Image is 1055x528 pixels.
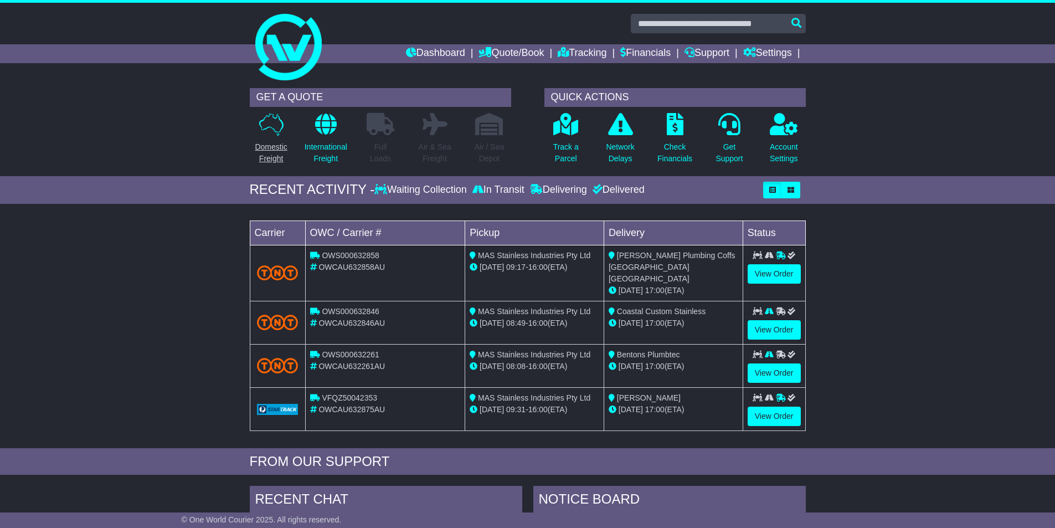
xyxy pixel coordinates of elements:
[609,404,738,416] div: (ETA)
[318,362,385,371] span: OWCAU632261AU
[257,404,299,415] img: GetCarrierServiceLogo
[645,286,665,295] span: 17:00
[553,112,579,171] a: Track aParcel
[620,44,671,63] a: Financials
[645,319,665,327] span: 17:00
[506,405,526,414] span: 09:31
[605,112,635,171] a: NetworkDelays
[470,262,599,273] div: - (ETA)
[470,361,599,372] div: - (ETA)
[527,184,590,196] div: Delivering
[748,407,801,426] a: View Order
[748,363,801,383] a: View Order
[528,263,548,271] span: 16:00
[250,221,305,245] td: Carrier
[470,184,527,196] div: In Transit
[470,404,599,416] div: - (ETA)
[257,358,299,373] img: TNT_Domestic.png
[250,182,375,198] div: RECENT ACTIVITY -
[770,141,798,165] p: Account Settings
[182,515,342,524] span: © One World Courier 2025. All rights reserved.
[322,251,379,260] span: OWS000632858
[470,317,599,329] div: - (ETA)
[619,405,643,414] span: [DATE]
[528,362,548,371] span: 16:00
[528,319,548,327] span: 16:00
[748,320,801,340] a: View Order
[478,393,590,402] span: MAS Stainless Industries Pty Ltd
[480,362,504,371] span: [DATE]
[419,141,451,165] p: Air & Sea Freight
[250,486,522,516] div: RECENT CHAT
[478,44,544,63] a: Quote/Book
[544,88,806,107] div: QUICK ACTIONS
[322,393,377,402] span: VFQZ50042353
[590,184,645,196] div: Delivered
[645,362,665,371] span: 17:00
[743,221,805,245] td: Status
[506,263,526,271] span: 09:17
[250,88,511,107] div: GET A QUOTE
[250,454,806,470] div: FROM OUR SUPPORT
[465,221,604,245] td: Pickup
[528,405,548,414] span: 16:00
[617,350,680,359] span: Bentons Plumbtec
[318,319,385,327] span: OWCAU632846AU
[609,361,738,372] div: (ETA)
[478,350,590,359] span: MAS Stainless Industries Pty Ltd
[480,319,504,327] span: [DATE]
[609,251,735,283] span: [PERSON_NAME] Plumbing Coffs [GEOGRAPHIC_DATA] [GEOGRAPHIC_DATA]
[619,362,643,371] span: [DATE]
[716,141,743,165] p: Get Support
[304,112,348,171] a: InternationalFreight
[305,141,347,165] p: International Freight
[257,315,299,330] img: TNT_Domestic.png
[748,264,801,284] a: View Order
[553,141,579,165] p: Track a Parcel
[480,405,504,414] span: [DATE]
[506,319,526,327] span: 08:49
[715,112,743,171] a: GetSupport
[533,486,806,516] div: NOTICE BOARD
[685,44,729,63] a: Support
[255,141,287,165] p: Domestic Freight
[322,350,379,359] span: OWS000632261
[609,317,738,329] div: (ETA)
[374,184,469,196] div: Waiting Collection
[657,112,693,171] a: CheckFinancials
[475,141,505,165] p: Air / Sea Depot
[743,44,792,63] a: Settings
[769,112,799,171] a: AccountSettings
[257,265,299,280] img: TNT_Domestic.png
[657,141,692,165] p: Check Financials
[478,307,590,316] span: MAS Stainless Industries Pty Ltd
[606,141,634,165] p: Network Delays
[619,286,643,295] span: [DATE]
[322,307,379,316] span: OWS000632846
[406,44,465,63] a: Dashboard
[617,393,681,402] span: [PERSON_NAME]
[645,405,665,414] span: 17:00
[318,263,385,271] span: OWCAU632858AU
[367,141,394,165] p: Full Loads
[617,307,706,316] span: Coastal Custom Stainless
[254,112,287,171] a: DomesticFreight
[318,405,385,414] span: OWCAU632875AU
[478,251,590,260] span: MAS Stainless Industries Pty Ltd
[480,263,504,271] span: [DATE]
[609,285,738,296] div: (ETA)
[619,319,643,327] span: [DATE]
[506,362,526,371] span: 08:08
[604,221,743,245] td: Delivery
[305,221,465,245] td: OWC / Carrier #
[558,44,606,63] a: Tracking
